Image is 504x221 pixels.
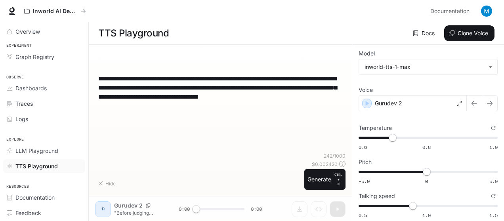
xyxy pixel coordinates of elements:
[3,25,85,38] a: Overview
[444,25,494,41] button: Clone Voice
[359,144,367,151] span: 0.6
[425,178,428,185] span: 0
[15,147,58,155] span: LLM Playground
[15,115,28,123] span: Logs
[3,97,85,110] a: Traces
[489,178,498,185] span: 5.0
[3,159,85,173] a: TTS Playground
[15,53,54,61] span: Graph Registry
[365,63,485,71] div: inworld-tts-1-max
[98,25,169,41] h1: TTS Playground
[21,3,90,19] button: All workspaces
[3,81,85,95] a: Dashboards
[489,124,498,132] button: Reset to default
[479,3,494,19] button: User avatar
[304,169,346,190] button: GenerateCTRL +⏎
[3,144,85,158] a: LLM Playground
[422,212,431,219] span: 1.0
[3,50,85,64] a: Graph Registry
[481,6,492,17] img: User avatar
[15,27,40,36] span: Overview
[15,84,47,92] span: Dashboards
[334,172,342,182] p: CTRL +
[489,144,498,151] span: 1.0
[411,25,438,41] a: Docs
[359,59,497,74] div: inworld-tts-1-max
[427,3,475,19] a: Documentation
[359,159,372,165] p: Pitch
[359,51,375,56] p: Model
[489,192,498,200] button: Reset to default
[15,209,41,217] span: Feedback
[359,193,395,199] p: Talking speed
[359,87,373,93] p: Voice
[95,177,120,190] button: Hide
[359,212,367,219] span: 0.5
[3,112,85,126] a: Logs
[422,144,431,151] span: 0.8
[489,212,498,219] span: 1.5
[359,125,392,131] p: Temperature
[15,193,55,202] span: Documentation
[375,99,402,107] p: Gurudev 2
[15,99,33,108] span: Traces
[3,191,85,204] a: Documentation
[15,162,58,170] span: TTS Playground
[430,6,470,16] span: Documentation
[334,172,342,187] p: ⏎
[3,206,85,220] a: Feedback
[33,8,77,15] p: Inworld AI Demos
[359,178,370,185] span: -5.0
